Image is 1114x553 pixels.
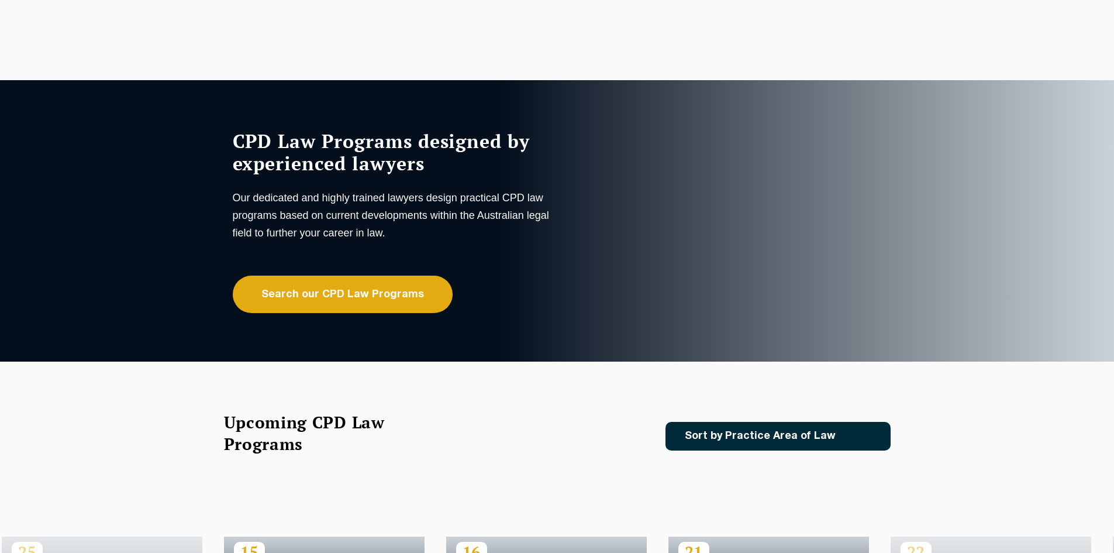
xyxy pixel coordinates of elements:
[224,411,414,455] h2: Upcoming CPD Law Programs
[854,431,868,441] img: Icon
[233,130,554,174] h1: CPD Law Programs designed by experienced lawyers
[233,189,554,242] p: Our dedicated and highly trained lawyers design practical CPD law programs based on current devel...
[233,276,453,313] a: Search our CPD Law Programs
[665,422,891,451] a: Sort by Practice Area of Law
